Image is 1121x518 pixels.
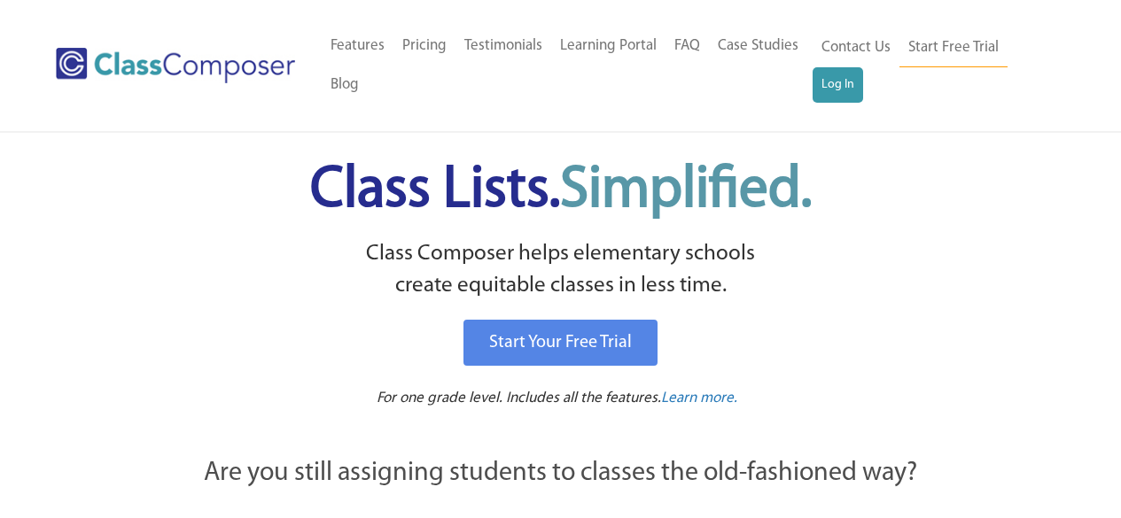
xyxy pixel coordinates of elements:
[899,28,1008,68] a: Start Free Trial
[551,27,666,66] a: Learning Portal
[109,454,1013,493] p: Are you still assigning students to classes the old-fashioned way?
[310,162,812,220] span: Class Lists.
[377,390,661,406] span: For one grade level. Includes all the features.
[661,390,737,406] span: Learn more.
[813,28,899,67] a: Contact Us
[709,27,807,66] a: Case Studies
[455,27,551,66] a: Testimonials
[813,67,863,103] a: Log In
[393,27,455,66] a: Pricing
[322,66,368,104] a: Blog
[560,162,812,220] span: Simplified.
[322,27,813,104] nav: Header Menu
[463,320,658,366] a: Start Your Free Trial
[489,334,632,352] span: Start Your Free Trial
[106,238,1016,303] p: Class Composer helps elementary schools create equitable classes in less time.
[666,27,709,66] a: FAQ
[56,48,295,83] img: Class Composer
[661,388,737,410] a: Learn more.
[322,27,393,66] a: Features
[813,28,1052,103] nav: Header Menu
